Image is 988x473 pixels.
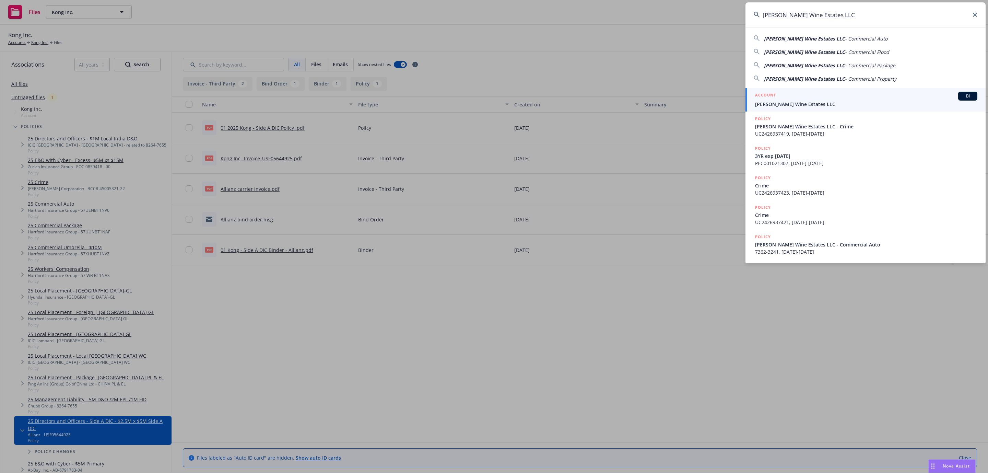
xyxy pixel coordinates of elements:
span: [PERSON_NAME] Wine Estates LLC - Commercial Auto [755,241,977,248]
span: UC2426937419, [DATE]-[DATE] [755,130,977,137]
span: [PERSON_NAME] Wine Estates LLC [764,62,845,69]
span: UC2426937421, [DATE]-[DATE] [755,219,977,226]
input: Search... [745,2,986,27]
h5: ACCOUNT [755,92,776,100]
span: PEC001021307, [DATE]-[DATE] [755,160,977,167]
span: BI [961,93,975,99]
h5: POLICY [755,145,771,152]
div: Drag to move [929,460,937,473]
span: [PERSON_NAME] Wine Estates LLC [764,76,845,82]
a: POLICY3YR exp [DATE]PEC001021307, [DATE]-[DATE] [745,141,986,171]
span: Crime [755,211,977,219]
button: Nova Assist [928,459,976,473]
span: Crime [755,182,977,189]
a: POLICYCrimeUC2426937423, [DATE]-[DATE] [745,171,986,200]
a: POLICY[PERSON_NAME] Wine Estates LLC - Commercial Auto7362-3241, [DATE]-[DATE] [745,230,986,259]
h5: POLICY [755,115,771,122]
span: UC2426937423, [DATE]-[DATE] [755,189,977,196]
span: [PERSON_NAME] Wine Estates LLC [764,49,845,55]
h5: POLICY [755,174,771,181]
span: [PERSON_NAME] Wine Estates LLC [764,35,845,42]
span: 7362-3241, [DATE]-[DATE] [755,248,977,255]
span: - Commercial Auto [845,35,887,42]
span: - Commercial Property [845,76,896,82]
a: POLICYCrimeUC2426937421, [DATE]-[DATE] [745,200,986,230]
span: - Commercial Flood [845,49,889,55]
span: Nova Assist [943,463,970,469]
span: [PERSON_NAME] Wine Estates LLC - Crime [755,123,977,130]
a: ACCOUNTBI[PERSON_NAME] Wine Estates LLC [745,88,986,112]
span: [PERSON_NAME] Wine Estates LLC [755,101,977,108]
span: 3YR exp [DATE] [755,152,977,160]
h5: POLICY [755,233,771,240]
h5: POLICY [755,204,771,211]
a: POLICY[PERSON_NAME] Wine Estates LLC - CrimeUC2426937419, [DATE]-[DATE] [745,112,986,141]
span: - Commercial Package [845,62,895,69]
